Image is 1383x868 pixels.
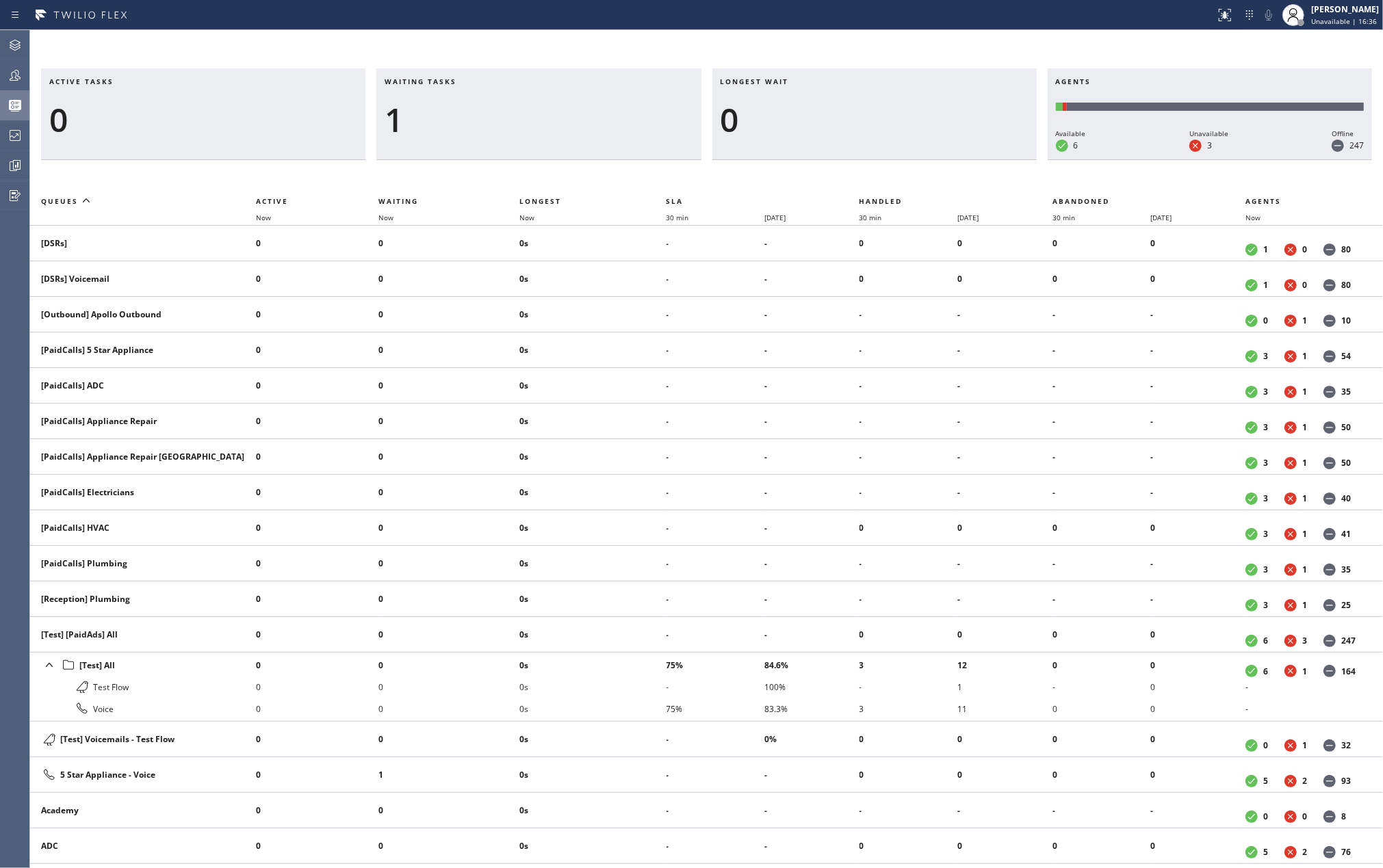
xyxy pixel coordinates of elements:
span: [DATE] [764,213,786,222]
li: 0 [256,654,378,676]
li: 100% [764,676,859,698]
li: - [764,375,859,397]
dt: Unavailable [1284,635,1297,647]
li: 83.3% [764,698,859,720]
li: - [667,728,765,750]
dd: 247 [1341,635,1356,646]
dt: Available [1245,244,1258,256]
li: 0 [256,764,378,786]
li: - [957,410,1052,432]
li: - [859,553,958,575]
li: - [1150,339,1245,361]
dt: Offline [1323,564,1336,576]
dt: Offline [1323,528,1336,540]
dd: 50 [1341,457,1351,469]
li: 0 [256,517,378,539]
span: [DATE] [1150,213,1172,222]
dd: 41 [1341,528,1351,540]
li: 0 [859,233,958,254]
li: 0 [256,482,378,503]
span: Unavailable | 16:36 [1311,16,1377,26]
li: - [1052,375,1151,397]
span: 30 min [859,213,882,222]
li: 0 [378,233,520,254]
dd: 3 [1263,564,1268,575]
li: - [957,553,1052,575]
div: [PaidCalls] Appliance Repair [GEOGRAPHIC_DATA] [41,451,245,462]
li: 0 [1150,728,1245,750]
li: 0s [519,728,666,750]
dt: Available [1245,635,1258,647]
li: - [1150,446,1245,468]
li: 0 [1052,764,1151,786]
dd: 35 [1341,564,1351,575]
li: - [1150,410,1245,432]
dt: Available [1245,739,1258,752]
dd: 1 [1302,386,1307,397]
li: - [957,339,1052,361]
div: [Outbound] Apollo Outbound [41,308,245,320]
dd: 3 [1263,386,1268,397]
span: SLA [667,196,684,206]
li: - [667,268,765,290]
span: Handled [859,196,903,206]
div: [PaidCalls] Appliance Repair [41,415,245,427]
dd: 1 [1302,599,1307,611]
li: - [1052,676,1151,698]
li: - [667,588,765,610]
dt: Available [1245,599,1258,611]
li: - [764,339,859,361]
dd: 6 [1074,140,1078,151]
dt: Offline [1323,739,1336,752]
li: 0 [256,624,378,646]
dt: Offline [1323,350,1336,363]
span: Now [256,213,271,222]
li: 0 [256,446,378,468]
li: - [1245,698,1367,720]
dd: 3 [1263,492,1268,504]
dd: 1 [1302,492,1307,504]
li: 0 [378,624,520,646]
dt: Available [1245,665,1258,677]
dt: Offline [1323,665,1336,677]
li: 0 [1052,698,1151,720]
li: - [859,339,958,361]
button: Mute [1259,5,1278,25]
li: 0 [859,728,958,750]
span: Active [256,196,288,206]
li: - [1052,553,1151,575]
li: - [667,233,765,254]
dd: 1 [1302,350,1307,362]
dd: 1 [1302,564,1307,575]
li: 0 [256,375,378,397]
li: 0 [859,268,958,290]
li: 0 [256,339,378,361]
dd: 0 [1263,739,1268,751]
li: 0 [378,339,520,361]
li: 0s [519,588,666,610]
dt: Unavailable [1284,665,1297,677]
li: 0 [1150,624,1245,646]
li: 0s [519,268,666,290]
div: [Test] All [41,655,245,674]
li: 75% [667,654,765,676]
dt: Available [1245,421,1258,434]
li: - [667,304,765,326]
span: Waiting tasks [385,77,456,86]
div: Offline: 247 [1067,103,1364,111]
dd: 164 [1341,666,1356,677]
li: 0 [378,375,520,397]
span: Agents [1056,77,1091,86]
div: Offline [1332,127,1364,140]
li: 0 [1052,233,1151,254]
li: - [859,446,958,468]
dd: 3 [1263,350,1268,362]
dd: 3 [1263,457,1268,469]
li: - [859,588,958,610]
li: 0 [378,698,520,720]
li: - [1150,553,1245,575]
li: - [667,482,765,503]
dd: 5 [1263,775,1268,787]
li: - [764,410,859,432]
div: 0 [49,100,357,140]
